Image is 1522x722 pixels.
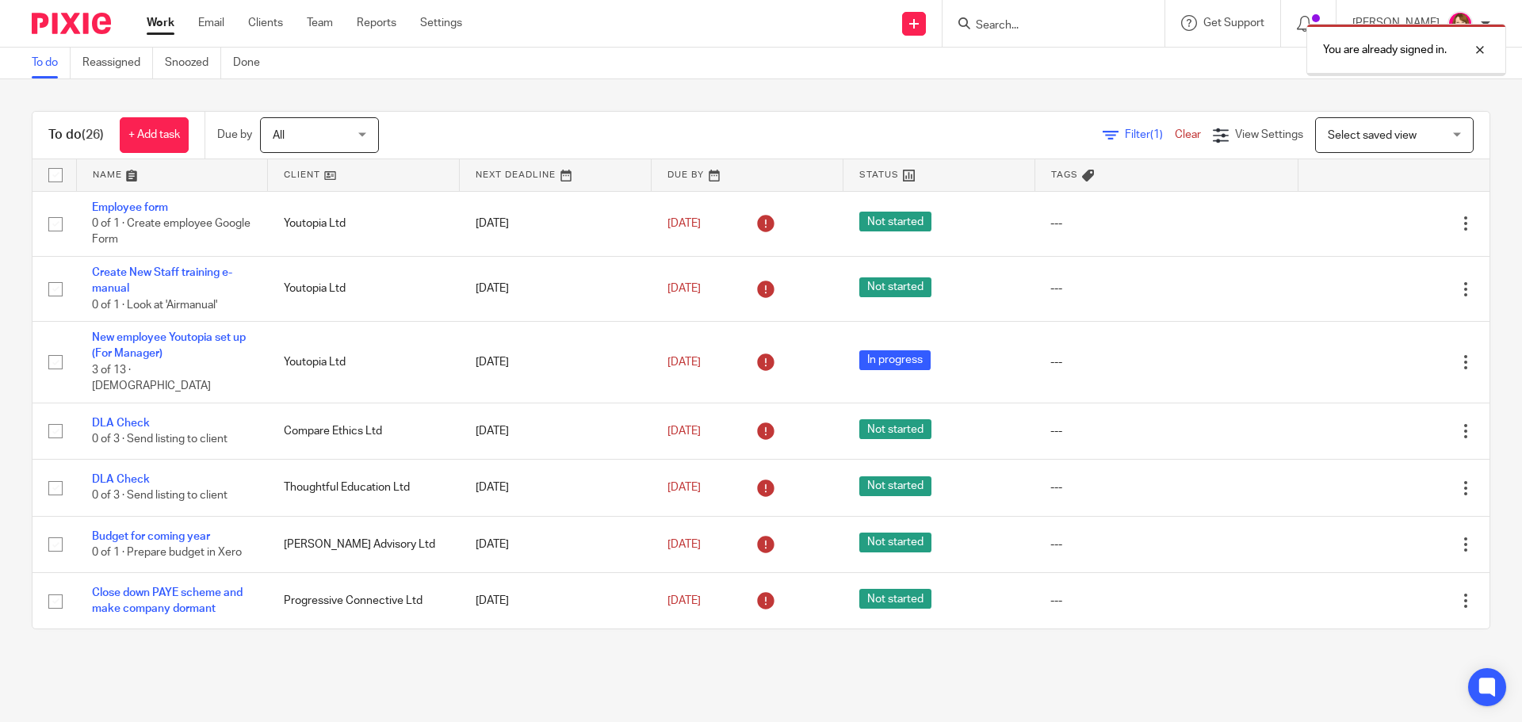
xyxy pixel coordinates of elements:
[307,15,333,31] a: Team
[1050,479,1282,495] div: ---
[667,357,701,368] span: [DATE]
[859,419,931,439] span: Not started
[92,202,168,213] a: Employee form
[1323,42,1447,58] p: You are already signed in.
[667,595,701,606] span: [DATE]
[1050,281,1282,296] div: ---
[1050,537,1282,552] div: ---
[48,127,104,143] h1: To do
[420,15,462,31] a: Settings
[92,587,243,614] a: Close down PAYE scheme and make company dormant
[92,267,232,294] a: Create New Staff training e-manual
[92,300,217,311] span: 0 of 1 · Look at 'Airmanual'
[92,547,242,558] span: 0 of 1 · Prepare budget in Xero
[1447,11,1473,36] img: Katherine%20-%20Pink%20cartoon.png
[859,589,931,609] span: Not started
[233,48,272,78] a: Done
[1050,354,1282,370] div: ---
[460,573,652,629] td: [DATE]
[667,426,701,437] span: [DATE]
[1050,216,1282,231] div: ---
[248,15,283,31] a: Clients
[859,350,931,370] span: In progress
[1150,129,1163,140] span: (1)
[165,48,221,78] a: Snoozed
[268,322,460,403] td: Youtopia Ltd
[1125,129,1175,140] span: Filter
[460,256,652,321] td: [DATE]
[82,48,153,78] a: Reassigned
[92,218,250,246] span: 0 of 1 · Create employee Google Form
[1051,170,1078,179] span: Tags
[460,516,652,572] td: [DATE]
[273,130,285,141] span: All
[92,491,228,502] span: 0 of 3 · Send listing to client
[1328,130,1417,141] span: Select saved view
[147,15,174,31] a: Work
[1050,423,1282,439] div: ---
[198,15,224,31] a: Email
[859,212,931,231] span: Not started
[460,460,652,516] td: [DATE]
[92,418,150,429] a: DLA Check
[859,533,931,552] span: Not started
[92,434,228,445] span: 0 of 3 · Send listing to client
[1235,129,1303,140] span: View Settings
[268,516,460,572] td: [PERSON_NAME] Advisory Ltd
[92,365,211,392] span: 3 of 13 · [DEMOGRAPHIC_DATA]
[120,117,189,153] a: + Add task
[268,403,460,459] td: Compare Ethics Ltd
[268,256,460,321] td: Youtopia Ltd
[92,531,210,542] a: Budget for coming year
[1175,129,1201,140] a: Clear
[667,283,701,294] span: [DATE]
[357,15,396,31] a: Reports
[92,332,246,359] a: New employee Youtopia set up (For Manager)
[667,482,701,493] span: [DATE]
[667,218,701,229] span: [DATE]
[667,539,701,550] span: [DATE]
[92,474,150,485] a: DLA Check
[460,403,652,459] td: [DATE]
[32,13,111,34] img: Pixie
[460,322,652,403] td: [DATE]
[268,573,460,629] td: Progressive Connective Ltd
[217,127,252,143] p: Due by
[859,476,931,496] span: Not started
[268,460,460,516] td: Thoughtful Education Ltd
[460,191,652,256] td: [DATE]
[1050,593,1282,609] div: ---
[268,191,460,256] td: Youtopia Ltd
[32,48,71,78] a: To do
[859,277,931,297] span: Not started
[82,128,104,141] span: (26)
